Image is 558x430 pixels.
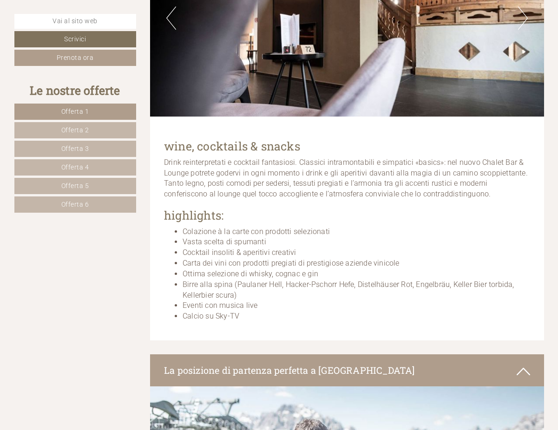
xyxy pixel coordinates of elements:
span: Offerta 2 [61,126,89,134]
li: Calcio su Sky-TV [183,311,530,322]
small: 17:35 [14,46,144,52]
button: Next [518,7,528,30]
li: Vasta scelta di spumanti [183,237,530,248]
button: Previous [166,7,176,30]
a: Vai al sito web [14,14,136,29]
h1: highlights: [164,209,530,222]
div: [DATE] [166,7,199,23]
div: Buon giorno, come possiamo aiutarla? [7,26,148,54]
li: Ottima selezione di whisky, cognac e gin [183,269,530,280]
span: Offerta 3 [61,145,89,152]
span: Offerta 1 [61,108,89,115]
li: Colazione à la carte con prodotti selezionati [183,227,530,237]
li: Eventi con musica live [183,300,530,311]
div: Le nostre offerte [14,82,136,99]
span: Offerta 5 [61,182,89,189]
span: Offerta 4 [61,163,89,171]
button: Invia [322,245,367,261]
h1: wine, cocktails & snacks [164,140,530,153]
div: La posizione di partenza perfetta a [GEOGRAPHIC_DATA] [150,354,544,386]
span: Offerta 6 [61,201,89,208]
li: Carta dei vini con prodotti pregiati di prestigiose aziende vinicole [183,258,530,269]
li: Cocktail insoliti & aperitivi creativi [183,248,530,258]
div: Hotel Simpaty [14,27,144,35]
li: Birre alla spina (Paulaner Hell, Hacker-Pschorr Hefe, Distelhäuser Rot, Engelbräu, Keller Bier to... [183,280,530,301]
a: Prenota ora [14,50,136,66]
a: Scrivici [14,31,136,47]
p: Drink reinterpretati e cocktail fantasiosi. Classici intramontabili e simpatici «basics»: nel nuo... [164,157,530,200]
